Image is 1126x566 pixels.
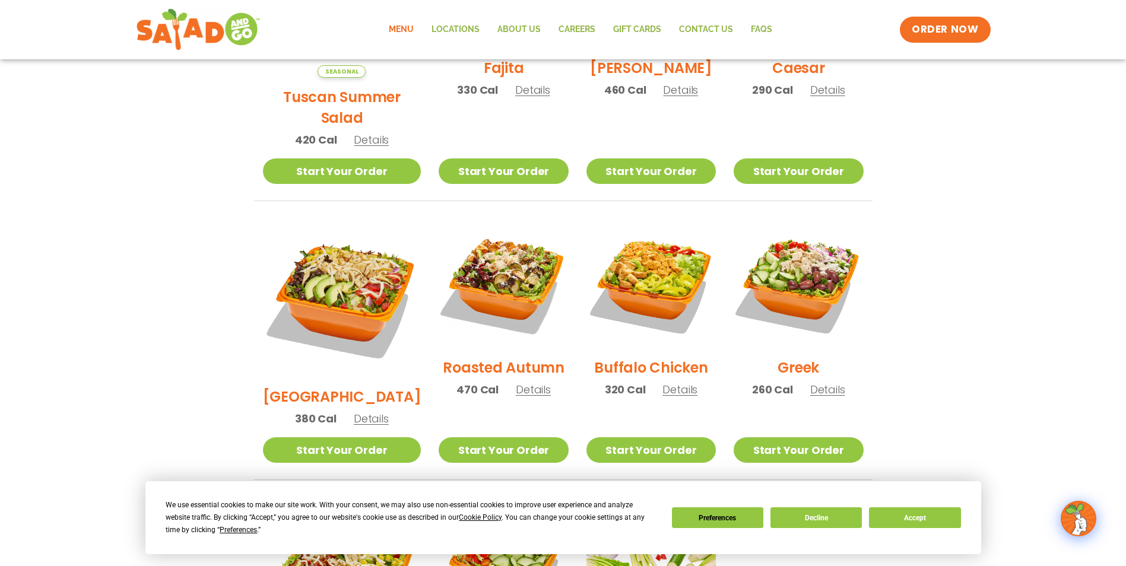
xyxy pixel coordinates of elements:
img: Product photo for Roasted Autumn Salad [439,219,568,348]
a: Start Your Order [734,437,863,463]
span: 320 Cal [605,381,646,398]
h2: Caesar [772,58,825,78]
span: 460 Cal [604,82,646,98]
span: 470 Cal [456,381,499,398]
a: ORDER NOW [900,17,990,43]
h2: Fajita [484,58,524,78]
img: wpChatIcon [1062,502,1095,535]
button: Accept [869,507,960,528]
img: Product photo for Greek Salad [734,219,863,348]
a: Contact Us [670,16,742,43]
span: Details [515,82,550,97]
a: Start Your Order [263,437,421,463]
a: Start Your Order [586,437,716,463]
span: Details [354,411,389,426]
span: 260 Cal [752,381,793,398]
h2: [GEOGRAPHIC_DATA] [263,386,421,407]
a: Start Your Order [439,158,568,184]
span: Details [662,382,697,397]
img: new-SAG-logo-768×292 [136,6,261,53]
a: Start Your Order [439,437,568,463]
a: GIFT CARDS [604,16,670,43]
div: We use essential cookies to make our site work. With your consent, we may also use non-essential ... [166,499,657,536]
nav: Menu [380,16,781,43]
span: Details [810,82,845,97]
span: Details [663,82,698,97]
span: 420 Cal [295,132,337,148]
a: Menu [380,16,423,43]
a: Locations [423,16,489,43]
span: 290 Cal [752,82,793,98]
a: FAQs [742,16,781,43]
span: Details [516,382,551,397]
h2: [PERSON_NAME] [590,58,712,78]
span: Details [354,132,389,147]
span: Seasonal [318,65,366,78]
img: Product photo for Buffalo Chicken Salad [586,219,716,348]
span: Details [810,382,845,397]
a: Start Your Order [734,158,863,184]
button: Decline [770,507,862,528]
h2: Greek [778,357,819,378]
span: Cookie Policy [459,513,502,522]
a: About Us [489,16,550,43]
h2: Buffalo Chicken [594,357,708,378]
span: Preferences [220,526,257,534]
div: Cookie Consent Prompt [145,481,981,554]
h2: Tuscan Summer Salad [263,87,421,128]
span: 330 Cal [457,82,498,98]
a: Careers [550,16,604,43]
button: Preferences [671,507,763,528]
a: Start Your Order [586,158,716,184]
img: Product photo for BBQ Ranch Salad [263,219,421,377]
a: Start Your Order [263,158,421,184]
span: 380 Cal [295,411,337,427]
span: ORDER NOW [912,23,978,37]
h2: Roasted Autumn [443,357,564,378]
